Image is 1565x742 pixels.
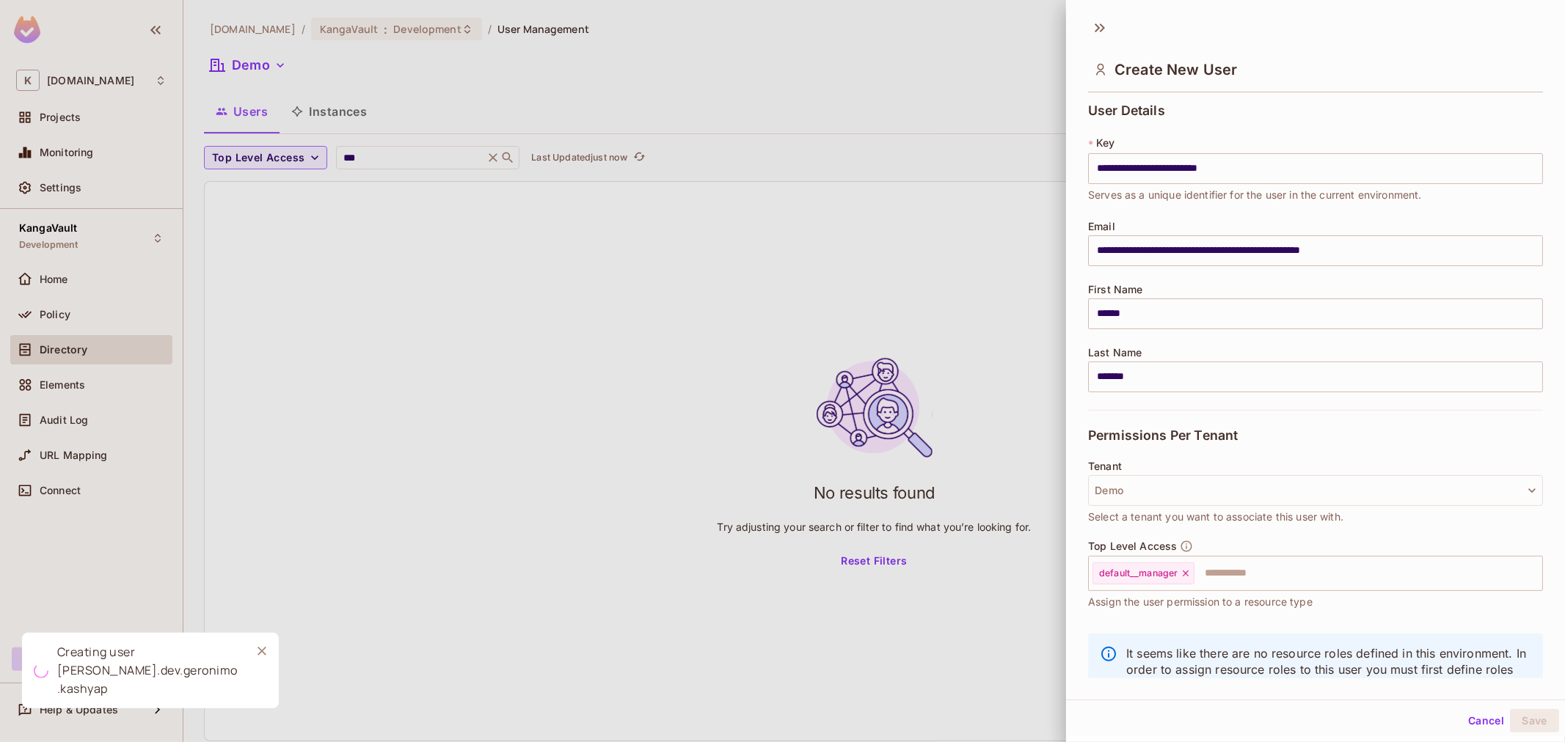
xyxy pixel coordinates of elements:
[1535,571,1538,574] button: Open
[1510,709,1559,732] button: Save
[1088,103,1165,118] span: User Details
[1088,347,1142,359] span: Last Name
[1126,645,1531,694] p: It seems like there are no resource roles defined in this environment. In order to assign resourc...
[1088,594,1313,610] span: Assign the user permission to a resource type
[1092,562,1194,584] div: default__manager
[1088,221,1115,232] span: Email
[1088,284,1143,295] span: First Name
[1115,61,1237,78] span: Create New User
[57,643,239,698] div: Creating user [PERSON_NAME].dev.geronimo.kashyap
[1088,475,1543,506] button: Demo
[251,640,273,662] button: Close
[1088,460,1122,472] span: Tenant
[1088,509,1343,525] span: Select a tenant you want to associate this user with.
[1096,137,1115,149] span: Key
[1088,187,1422,203] span: Serves as a unique identifier for the user in the current environment.
[1088,428,1238,443] span: Permissions Per Tenant
[1088,540,1177,552] span: Top Level Access
[1462,709,1510,732] button: Cancel
[1099,567,1178,579] span: default__manager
